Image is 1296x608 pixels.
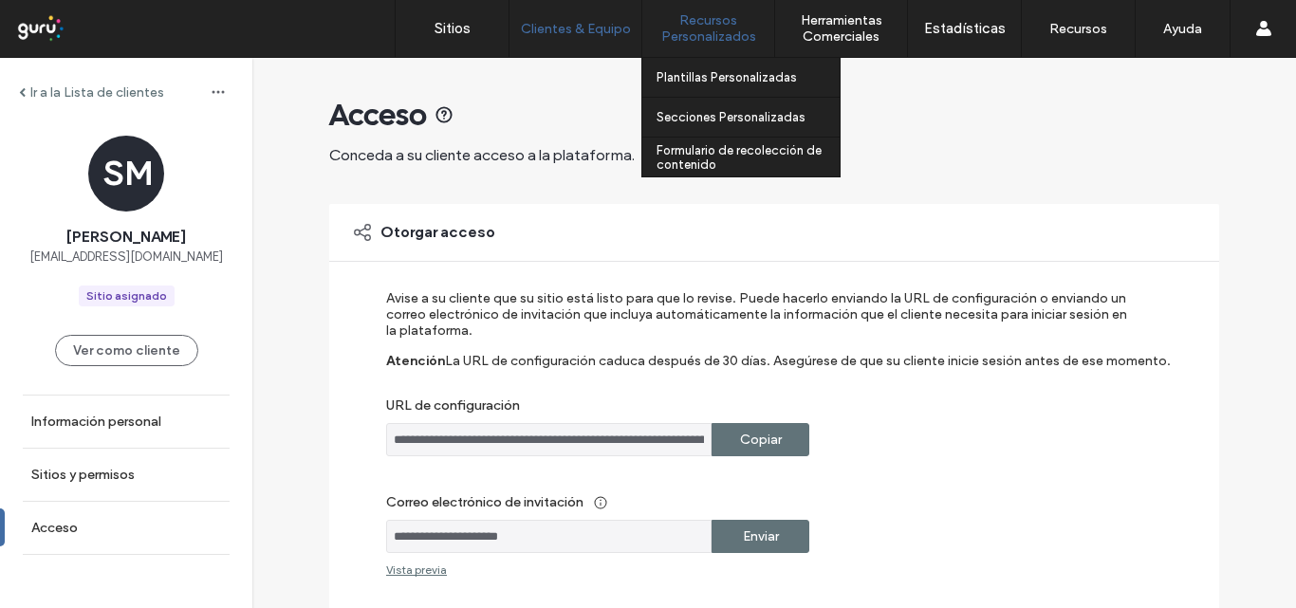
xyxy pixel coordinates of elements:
[740,422,782,457] label: Copiar
[386,562,447,577] div: Vista previa
[380,222,495,243] span: Otorgar acceso
[66,227,186,248] span: [PERSON_NAME]
[30,84,164,101] label: Ir a la Lista de clientes
[657,110,805,124] label: Secciones Personalizadas
[445,353,1171,397] label: La URL de configuración caduca después de 30 días. Asegúrese de que su cliente inicie sesión ante...
[775,12,907,45] label: Herramientas Comerciales
[329,146,635,164] span: Conceda a su cliente acceso a la plataforma.
[521,21,631,37] label: Clientes & Equipo
[1049,21,1107,37] label: Recursos
[41,13,93,30] span: Ayuda
[657,98,840,137] a: Secciones Personalizadas
[924,20,1006,37] label: Estadísticas
[657,143,840,172] label: Formulario de recolección de contenido
[657,70,797,84] label: Plantillas Personalizadas
[386,290,1137,353] label: Avise a su cliente que su sitio está listo para que lo revise. Puede hacerlo enviando la URL de c...
[743,519,779,554] label: Enviar
[329,96,427,134] span: Acceso
[31,414,161,430] label: Información personal
[657,58,840,97] a: Plantillas Personalizadas
[1163,21,1202,37] label: Ayuda
[86,287,167,304] div: Sitio asignado
[386,353,445,397] label: Atención
[435,20,471,37] label: Sitios
[386,397,1137,423] label: URL de configuración
[386,485,1137,520] label: Correo electrónico de invitación
[88,136,164,212] div: SM
[31,520,78,536] label: Acceso
[29,248,223,267] span: [EMAIL_ADDRESS][DOMAIN_NAME]
[657,138,840,176] a: Formulario de recolección de contenido
[642,12,774,45] label: Recursos Personalizados
[55,335,198,366] button: Ver como cliente
[31,467,135,483] label: Sitios y permisos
